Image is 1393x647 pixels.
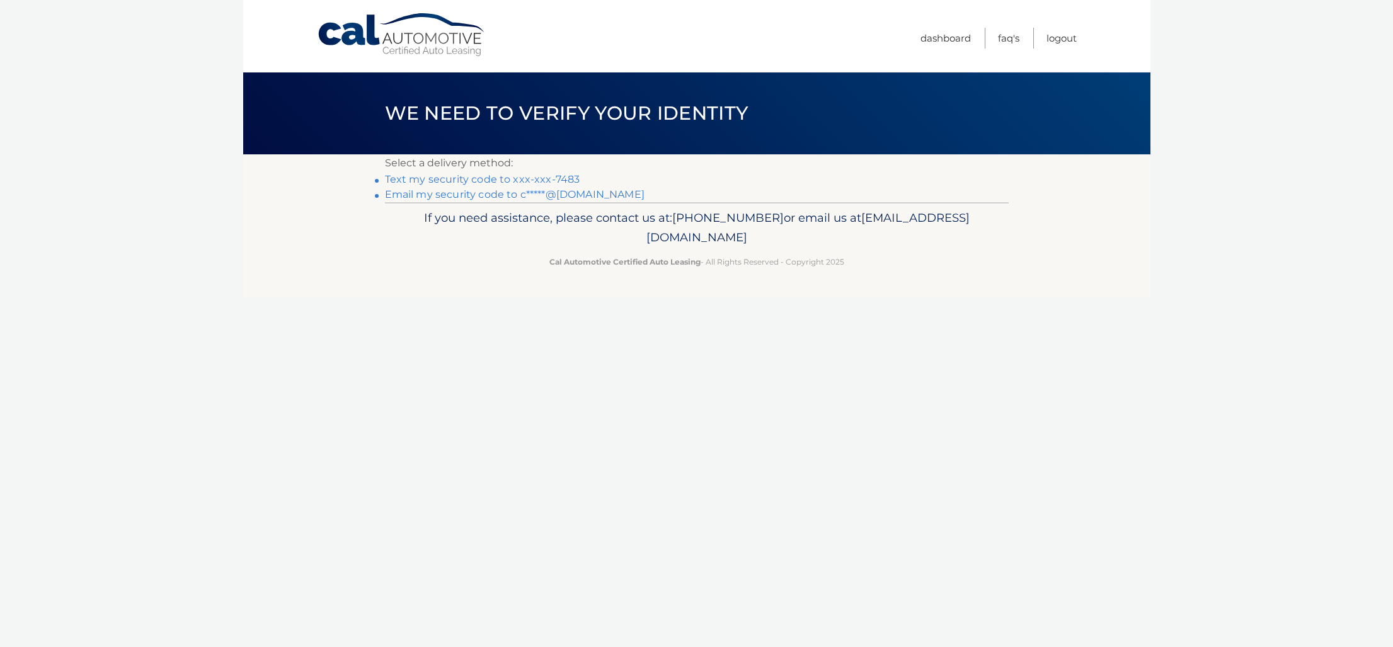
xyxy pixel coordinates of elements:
[393,255,1000,268] p: - All Rights Reserved - Copyright 2025
[998,28,1019,49] a: FAQ's
[1046,28,1077,49] a: Logout
[549,257,701,266] strong: Cal Automotive Certified Auto Leasing
[385,154,1009,172] p: Select a delivery method:
[385,101,748,125] span: We need to verify your identity
[920,28,971,49] a: Dashboard
[317,13,487,57] a: Cal Automotive
[672,210,784,225] span: [PHONE_NUMBER]
[385,188,645,200] a: Email my security code to c*****@[DOMAIN_NAME]
[385,173,580,185] a: Text my security code to xxx-xxx-7483
[393,208,1000,248] p: If you need assistance, please contact us at: or email us at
